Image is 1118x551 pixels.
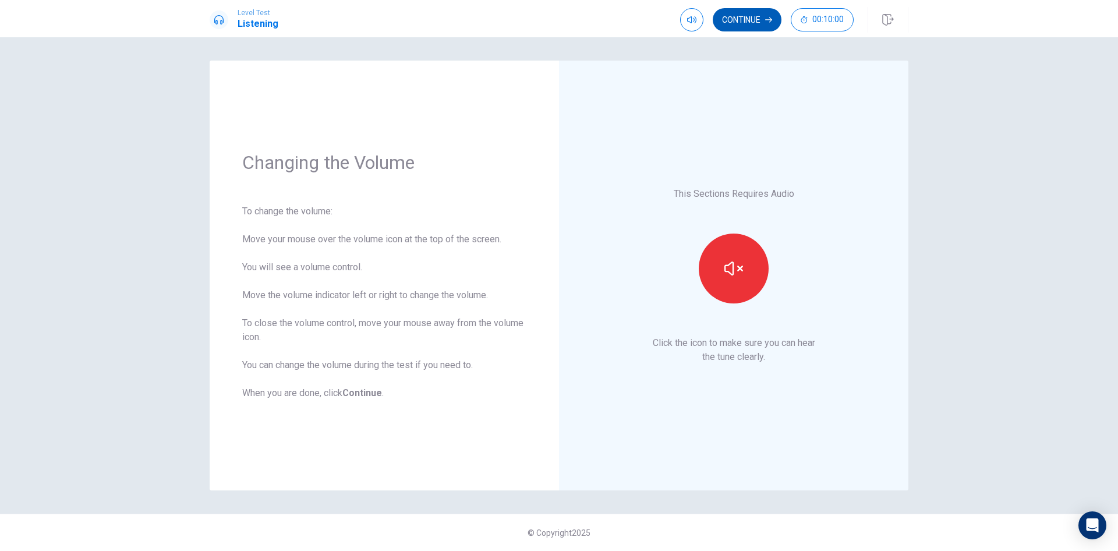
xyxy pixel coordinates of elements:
[812,15,844,24] span: 00:10:00
[342,387,382,398] b: Continue
[791,8,854,31] button: 00:10:00
[713,8,781,31] button: Continue
[242,204,526,400] div: To change the volume: Move your mouse over the volume icon at the top of the screen. You will see...
[674,187,794,201] p: This Sections Requires Audio
[238,17,278,31] h1: Listening
[653,336,815,364] p: Click the icon to make sure you can hear the tune clearly.
[1078,511,1106,539] div: Open Intercom Messenger
[528,528,590,538] span: © Copyright 2025
[242,151,526,174] h1: Changing the Volume
[238,9,278,17] span: Level Test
